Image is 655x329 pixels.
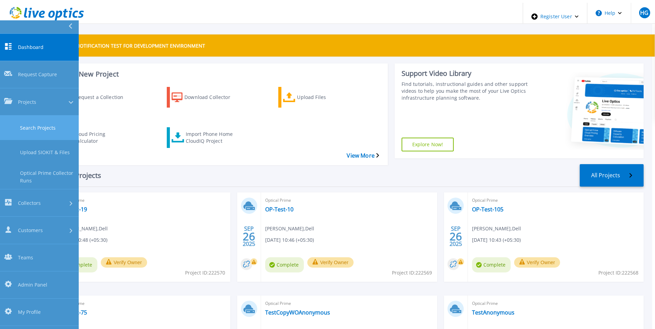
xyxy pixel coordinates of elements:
[101,257,147,268] button: Verify Owner
[265,225,314,232] span: [PERSON_NAME] , Dell
[472,309,514,316] a: TestAnonymous
[59,225,108,232] span: [PERSON_NAME] , Dell
[74,129,129,146] div: Cloud Pricing Calculator
[307,257,354,268] button: Verify Owner
[523,3,587,30] div: Register User
[514,257,560,268] button: Verify Owner
[472,236,521,244] span: [DATE] 10:43 (+05:30)
[265,236,314,244] span: [DATE] 10:46 (+05:30)
[18,199,41,207] span: Collectors
[59,197,226,204] span: Optical Prime
[449,224,462,249] div: SEP 2025
[18,254,33,261] span: Teams
[18,71,57,78] span: Request Capture
[580,164,644,187] a: All Projects
[347,152,379,159] a: View More
[402,81,528,101] div: Find tutorials, instructional guides and other support videos to help you make the most of your L...
[185,269,225,277] span: Project ID: 222570
[472,225,521,232] span: [PERSON_NAME] , Dell
[59,236,107,244] span: [DATE] 10:48 (+05:30)
[55,127,139,148] a: Cloud Pricing Calculator
[18,43,44,51] span: Dashboard
[243,233,255,239] span: 26
[55,70,379,78] h3: Start a New Project
[265,206,293,213] a: OP-Test-10
[265,309,330,316] a: TestCopyWOAnonymous
[392,269,432,277] span: Project ID: 222569
[402,138,454,151] a: Explore Now!
[55,87,139,108] a: Request a Collection
[186,129,241,146] div: Import Phone Home CloudIQ Project
[265,257,304,272] span: Complete
[450,233,462,239] span: 26
[640,10,648,16] span: HG
[18,98,36,106] span: Projects
[59,300,226,307] span: Optical Prime
[598,269,638,277] span: Project ID: 222568
[18,309,41,316] span: My Profile
[472,206,503,213] a: OP-Test-105
[18,227,43,234] span: Customers
[18,281,47,288] span: Admin Panel
[75,89,130,106] div: Request a Collection
[184,89,240,106] div: Download Collector
[297,89,352,106] div: Upload Files
[587,3,630,23] button: Help
[265,300,433,307] span: Optical Prime
[472,197,639,204] span: Optical Prime
[402,69,528,78] div: Support Video Library
[265,197,433,204] span: Optical Prime
[242,224,256,249] div: SEP 2025
[167,87,250,108] a: Download Collector
[54,42,205,49] p: THIS IS A NOTIFICATION TEST FOR DEVELOPMENT ENVIRONMENT
[472,257,511,272] span: Complete
[472,300,639,307] span: Optical Prime
[278,87,362,108] a: Upload Files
